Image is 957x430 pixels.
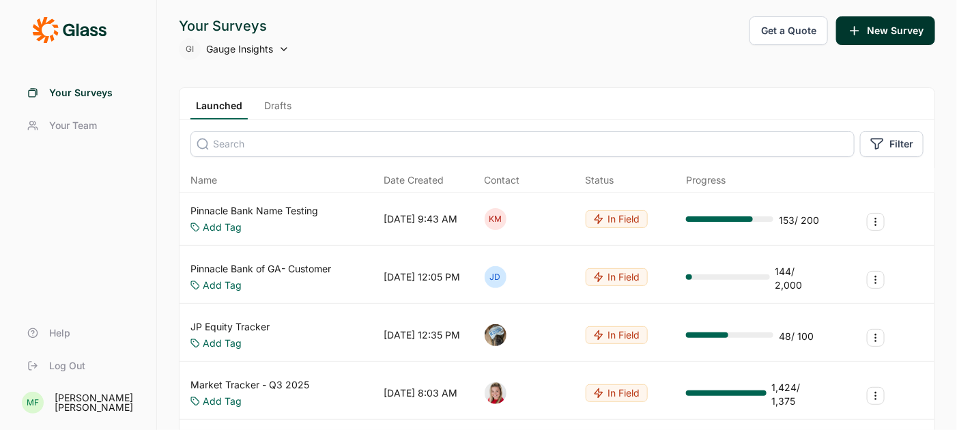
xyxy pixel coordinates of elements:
div: [DATE] 12:05 PM [384,270,460,284]
a: Add Tag [203,395,242,408]
div: [DATE] 9:43 AM [384,212,457,226]
div: Your Surveys [179,16,289,35]
div: 48 / 100 [779,330,814,343]
a: Market Tracker - Q3 2025 [190,378,309,392]
span: Date Created [384,173,444,187]
span: Help [49,326,70,340]
div: Status [586,173,614,187]
button: In Field [586,326,648,344]
button: Survey Actions [867,329,885,347]
input: Search [190,131,855,157]
a: Add Tag [203,336,242,350]
div: [DATE] 12:35 PM [384,328,460,342]
div: JD [485,266,506,288]
span: Your Surveys [49,86,113,100]
button: In Field [586,210,648,228]
div: Progress [686,173,726,187]
button: Survey Actions [867,213,885,231]
span: Filter [889,137,913,151]
img: xuxf4ugoqyvqjdx4ebsr.png [485,382,506,404]
button: Survey Actions [867,271,885,289]
button: Survey Actions [867,387,885,405]
button: In Field [586,268,648,286]
div: 1,424 / 1,375 [772,381,823,408]
span: Log Out [49,359,85,373]
div: GI [179,38,201,60]
span: Gauge Insights [206,42,273,56]
div: KM [485,208,506,230]
button: Get a Quote [749,16,828,45]
span: Your Team [49,119,97,132]
div: [PERSON_NAME] [PERSON_NAME] [55,393,140,412]
a: Add Tag [203,278,242,292]
a: JP Equity Tracker [190,320,270,334]
div: 144 / 2,000 [775,265,823,292]
a: Pinnacle Bank Name Testing [190,204,318,218]
a: Add Tag [203,220,242,234]
button: New Survey [836,16,935,45]
img: ocn8z7iqvmiiaveqkfqd.png [485,324,506,346]
button: Filter [860,131,924,157]
button: In Field [586,384,648,402]
div: Contact [485,173,520,187]
div: [DATE] 8:03 AM [384,386,457,400]
div: 153 / 200 [779,214,819,227]
a: Launched [190,99,248,119]
div: MF [22,392,44,414]
span: Name [190,173,217,187]
a: Drafts [259,99,297,119]
a: Pinnacle Bank of GA- Customer [190,262,331,276]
